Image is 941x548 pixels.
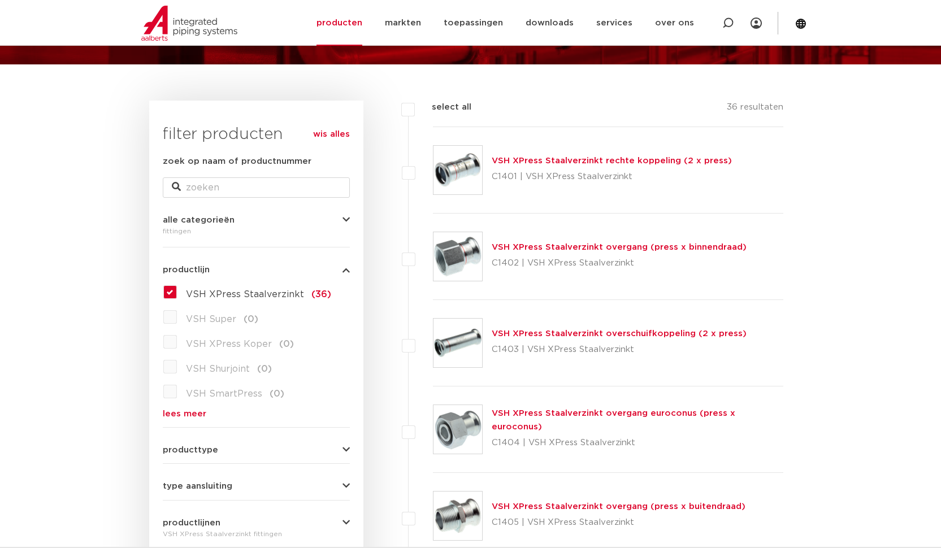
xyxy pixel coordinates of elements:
input: zoeken [163,177,350,198]
span: VSH XPress Koper [186,340,272,349]
a: VSH XPress Staalverzinkt rechte koppeling (2 x press) [492,156,732,165]
span: VSH SmartPress [186,389,262,398]
label: select all [415,101,471,114]
a: VSH XPress Staalverzinkt overgang euroconus (press x euroconus) [492,409,735,431]
p: C1405 | VSH XPress Staalverzinkt [492,514,745,532]
button: productlijnen [163,519,350,527]
button: type aansluiting [163,482,350,490]
p: 36 resultaten [727,101,783,118]
span: VSH Shurjoint [186,364,250,373]
span: VSH Super [186,315,236,324]
span: (0) [270,389,284,398]
span: (0) [279,340,294,349]
span: type aansluiting [163,482,232,490]
span: producttype [163,446,218,454]
img: Thumbnail for VSH XPress Staalverzinkt overgang (press x buitendraad) [433,492,482,540]
span: alle categorieën [163,216,235,224]
div: VSH XPress Staalverzinkt fittingen [163,527,350,541]
span: productlijn [163,266,210,274]
a: wis alles [313,128,350,141]
p: C1402 | VSH XPress Staalverzinkt [492,254,747,272]
p: C1403 | VSH XPress Staalverzinkt [492,341,747,359]
span: (36) [311,290,331,299]
a: VSH XPress Staalverzinkt overgang (press x binnendraad) [492,243,747,251]
span: (0) [257,364,272,373]
button: productlijn [163,266,350,274]
span: productlijnen [163,519,220,527]
img: Thumbnail for VSH XPress Staalverzinkt overgang (press x binnendraad) [433,232,482,281]
a: VSH XPress Staalverzinkt overgang (press x buitendraad) [492,502,745,511]
img: Thumbnail for VSH XPress Staalverzinkt rechte koppeling (2 x press) [433,146,482,194]
p: C1404 | VSH XPress Staalverzinkt [492,434,784,452]
a: VSH XPress Staalverzinkt overschuifkoppeling (2 x press) [492,329,747,338]
img: Thumbnail for VSH XPress Staalverzinkt overschuifkoppeling (2 x press) [433,319,482,367]
img: Thumbnail for VSH XPress Staalverzinkt overgang euroconus (press x euroconus) [433,405,482,454]
div: fittingen [163,224,350,238]
h3: filter producten [163,123,350,146]
span: VSH XPress Staalverzinkt [186,290,304,299]
a: lees meer [163,410,350,418]
p: C1401 | VSH XPress Staalverzinkt [492,168,732,186]
label: zoek op naam of productnummer [163,155,311,168]
button: alle categorieën [163,216,350,224]
button: producttype [163,446,350,454]
span: (0) [244,315,258,324]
